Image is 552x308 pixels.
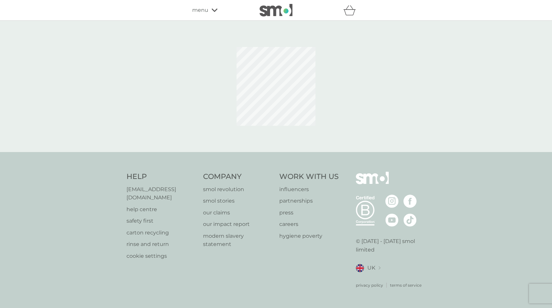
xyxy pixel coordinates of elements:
a: smol revolution [203,185,273,194]
p: © [DATE] - [DATE] smol limited [356,237,426,254]
a: carton recycling [126,229,196,237]
h4: Company [203,172,273,182]
a: modern slavery statement [203,232,273,249]
img: smol [260,4,292,16]
img: visit the smol Youtube page [385,213,399,227]
span: UK [367,264,375,272]
a: partnerships [279,197,339,205]
h4: Help [126,172,196,182]
a: cookie settings [126,252,196,260]
a: [EMAIL_ADDRESS][DOMAIN_NAME] [126,185,196,202]
img: visit the smol Facebook page [403,195,417,208]
div: basket [343,4,360,17]
img: UK flag [356,264,364,272]
a: rinse and return [126,240,196,249]
img: smol [356,172,389,194]
a: help centre [126,205,196,214]
img: visit the smol Tiktok page [403,213,417,227]
a: press [279,209,339,217]
a: careers [279,220,339,229]
img: select a new location [379,266,380,270]
a: safety first [126,217,196,225]
span: menu [192,6,208,14]
a: privacy policy [356,282,383,288]
a: our claims [203,209,273,217]
img: visit the smol Instagram page [385,195,399,208]
a: terms of service [390,282,422,288]
a: influencers [279,185,339,194]
h4: Work With Us [279,172,339,182]
a: hygiene poverty [279,232,339,240]
a: our impact report [203,220,273,229]
a: smol stories [203,197,273,205]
